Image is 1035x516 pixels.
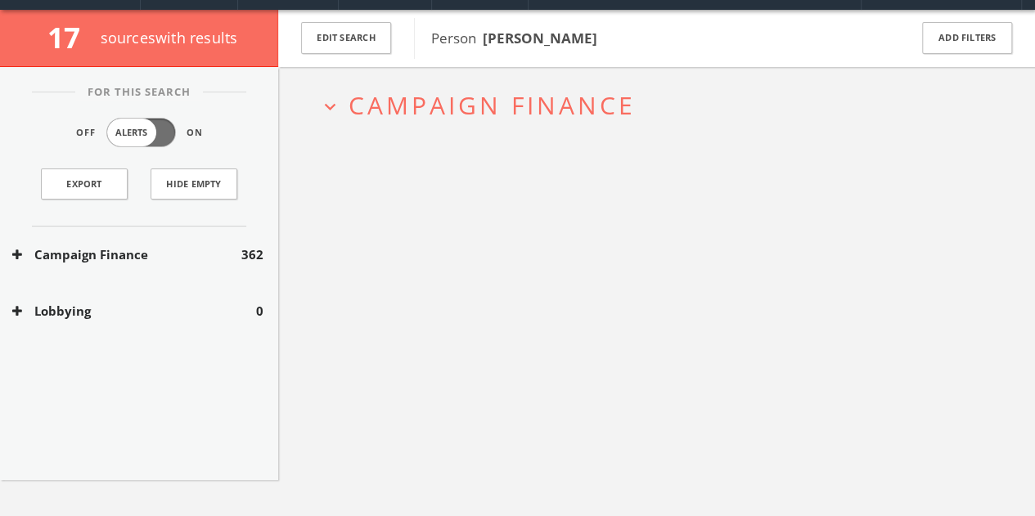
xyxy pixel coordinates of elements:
[151,168,237,200] button: Hide Empty
[241,245,263,264] span: 362
[187,126,203,140] span: On
[431,29,597,47] span: Person
[76,126,96,140] span: Off
[41,168,128,200] a: Export
[12,245,241,264] button: Campaign Finance
[301,22,391,54] button: Edit Search
[12,302,256,321] button: Lobbying
[319,92,1006,119] button: expand_moreCampaign Finance
[349,88,636,122] span: Campaign Finance
[922,22,1012,54] button: Add Filters
[483,29,597,47] b: [PERSON_NAME]
[319,96,341,118] i: expand_more
[101,28,238,47] span: source s with results
[47,18,94,56] span: 17
[256,302,263,321] span: 0
[75,84,203,101] span: For This Search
